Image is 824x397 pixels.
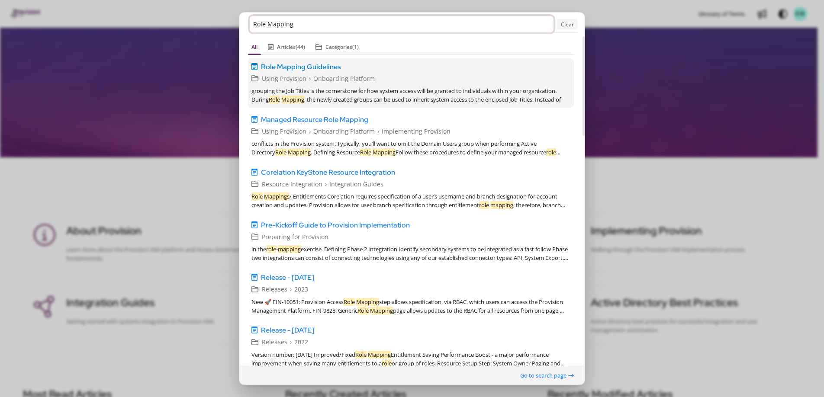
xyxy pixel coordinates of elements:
em: Mapping [373,148,396,156]
a: Release - [DATE]Releases›2022Version number: [DATE] Improved/FixedRole MappingEntitlement Saving ... [248,322,574,371]
div: grouping the Job Titles is the cornerstone for how system access will be granted to individuals w... [251,86,570,104]
a: Pre-Kickoff Guide to Provision ImplementationPreparing for Provisionin therole-mappingexercise. D... [248,216,574,266]
span: Resource Integration [262,179,322,189]
em: role [266,245,276,253]
span: Integration Guides [329,179,383,189]
span: Implementing Provision [382,126,451,136]
div: Version number: [DATE] Improved/Fixed Entitlement Saving Performance Boost - a major performance ... [251,350,570,368]
em: Role [275,148,286,156]
button: Categories [312,40,362,55]
em: Role [344,298,355,306]
a: Managed Resource Role MappingUsing Provision›Onboarding Platform›Implementing Provisionconflicts ... [248,111,574,160]
em: Role [269,96,280,103]
div: conflicts in the Provision system. Typically, you’ll want to omit the Domain Users group when per... [251,139,570,157]
span: 2023 [294,285,308,294]
span: Onboarding Platform [313,126,375,136]
em: Mapping [288,148,311,156]
span: Using Provision [262,126,306,136]
span: Releases [262,285,287,294]
span: › [377,126,379,136]
em: Role [360,148,371,156]
span: (44) [296,43,305,51]
span: 2022 [294,337,308,347]
em: Role [355,351,367,359]
a: Corelation KeyStone Resource IntegrationResource Integration›Integration Guides Role Mappings/ En... [248,163,574,213]
span: › [290,337,292,347]
em: mapping [278,245,301,253]
span: Managed Resource Role Mapping [261,114,368,125]
span: Preparing for Provision [262,232,328,241]
em: Mapping [356,298,379,306]
em: role [479,201,489,209]
div: New 🚀 FIN-10051: Provision Access step allows specification, via RBAC, which users can access the... [251,298,570,315]
input: Enter Keywords [250,16,554,32]
a: Role Mapping GuidelinesUsing Provision›Onboarding Platformgrouping the Job Titles is the cornerst... [248,58,574,107]
em: Role [357,307,369,314]
span: Role Mapping Guidelines [261,61,341,72]
button: Clear [557,19,578,29]
em: role [546,148,556,156]
span: (1) [352,43,359,51]
a: Release - [DATE]Releases›2023New 🚀 FIN-10051: Provision AccessRole Mappingstep allows specificati... [248,269,574,318]
em: Mapping [370,307,393,314]
em: Role [251,192,263,200]
span: Release - [DATE] [261,272,314,283]
span: › [309,126,311,136]
em: role [382,359,392,367]
div: / Entitlements Corelation requires specification of a user’s username and branch designation for ... [251,192,570,209]
span: Release - [DATE] [261,325,314,336]
span: › [290,285,292,294]
button: Go to search page [520,371,574,380]
span: Corelation KeyStone Resource Integration [261,167,395,177]
em: Mapping [368,351,391,359]
button: All [248,40,261,55]
span: Pre-Kickoff Guide to Provision Implementation [261,220,410,230]
em: Mappings [264,192,290,200]
em: Mapping [281,96,304,103]
em: mapping [490,201,513,209]
span: › [325,179,327,189]
button: Articles [264,40,309,55]
div: in the - exercise. Defining Phase 2 Integration Identify secondary systems to be integrated as a ... [251,245,570,262]
span: Releases [262,337,287,347]
span: Onboarding Platform [313,74,375,83]
span: › [309,74,311,83]
span: Using Provision [262,74,306,83]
